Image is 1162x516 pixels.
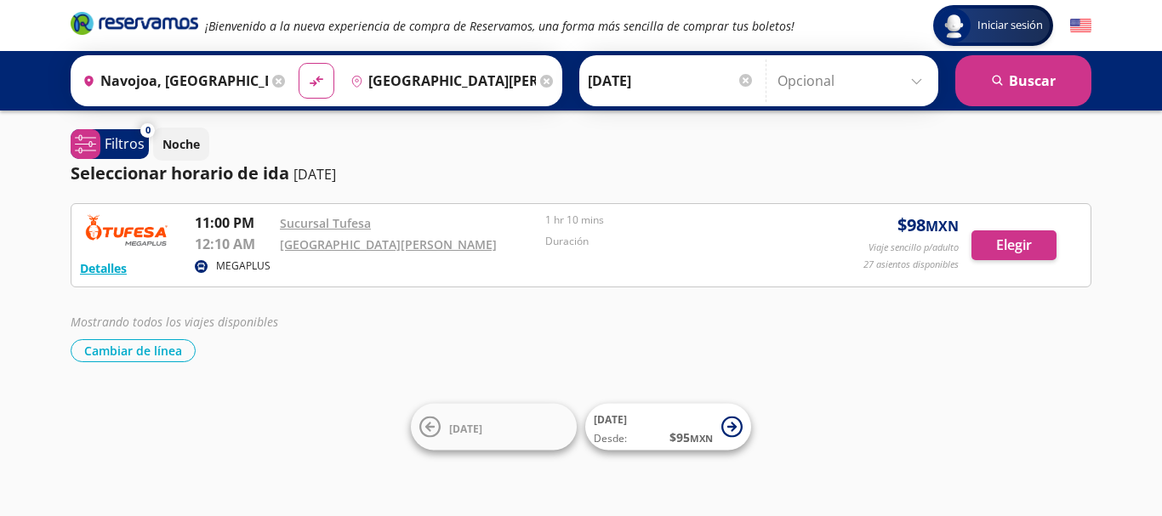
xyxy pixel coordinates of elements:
[105,133,145,154] p: Filtros
[280,236,497,252] a: [GEOGRAPHIC_DATA][PERSON_NAME]
[863,258,959,272] p: 27 asientos disponibles
[205,18,795,34] em: ¡Bienvenido a la nueva experiencia de compra de Reservamos, una forma más sencilla de comprar tus...
[280,215,371,231] a: Sucursal Tufesa
[71,10,198,36] i: Brand Logo
[71,314,278,330] em: Mostrando todos los viajes disponibles
[594,431,627,446] span: Desde:
[80,213,174,247] img: RESERVAMOS
[71,129,149,159] button: 0Filtros
[195,234,271,254] p: 12:10 AM
[897,213,959,238] span: $ 98
[971,17,1050,34] span: Iniciar sesión
[1070,15,1091,37] button: English
[449,421,482,435] span: [DATE]
[669,428,713,446] span: $ 95
[162,135,200,153] p: Noche
[588,60,755,102] input: Elegir Fecha
[344,60,536,102] input: Buscar Destino
[778,60,930,102] input: Opcional
[594,412,627,427] span: [DATE]
[926,217,959,235] small: MXN
[76,60,268,102] input: Buscar Origen
[195,213,271,233] p: 11:00 PM
[971,230,1057,260] button: Elegir
[690,432,713,445] small: MXN
[869,241,959,255] p: Viaje sencillo p/adulto
[80,259,127,277] button: Detalles
[545,213,802,228] p: 1 hr 10 mins
[545,234,802,249] p: Duración
[153,128,209,161] button: Noche
[585,404,751,451] button: [DATE]Desde:$95MXN
[71,161,289,186] p: Seleccionar horario de ida
[71,10,198,41] a: Brand Logo
[293,164,336,184] p: [DATE]
[71,339,196,362] button: Cambiar de línea
[955,55,1091,106] button: Buscar
[411,404,577,451] button: [DATE]
[145,123,151,138] span: 0
[216,258,271,274] p: MEGAPLUS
